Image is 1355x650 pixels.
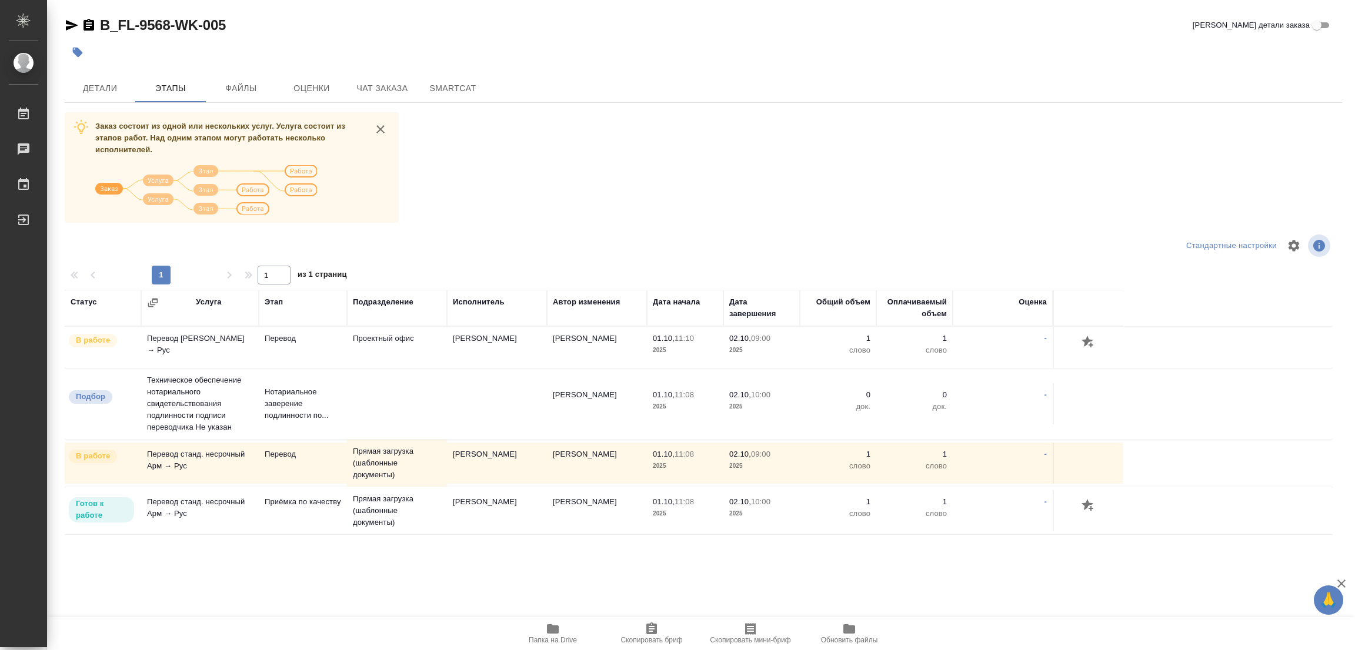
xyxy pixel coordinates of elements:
[882,333,947,344] p: 1
[1044,334,1047,343] a: -
[751,450,770,458] p: 09:00
[729,334,751,343] p: 02.10,
[653,460,717,472] p: 2025
[1193,19,1310,31] span: [PERSON_NAME] детали заказа
[1044,390,1047,399] a: -
[447,490,547,531] td: [PERSON_NAME]
[751,390,770,399] p: 10:00
[806,460,870,472] p: слово
[806,389,870,401] p: 0
[265,496,341,508] p: Приёмка по качеству
[76,391,105,403] p: Подбор
[1079,496,1099,516] button: Добавить оценку
[751,334,770,343] p: 09:00
[882,460,947,472] p: слово
[729,497,751,506] p: 02.10,
[729,296,794,320] div: Дата завершения
[882,401,947,413] p: док.
[882,389,947,401] p: 0
[82,18,96,32] button: Скопировать ссылку
[76,334,110,346] p: В работе
[806,508,870,520] p: слово
[447,443,547,484] td: [PERSON_NAME]
[553,296,620,308] div: Автор изменения
[806,448,870,460] p: 1
[141,490,259,531] td: Перевод станд. несрочный Арм → Рус
[816,296,870,308] div: Общий объем
[1079,333,1099,353] button: Добавить оценку
[372,120,389,138] button: close
[653,401,717,413] p: 2025
[76,450,110,462] p: В работе
[729,508,794,520] p: 2025
[447,327,547,368] td: [PERSON_NAME]
[72,81,128,96] span: Детали
[213,81,269,96] span: Файлы
[547,443,647,484] td: [PERSON_NAME]
[71,296,97,308] div: Статус
[547,327,647,368] td: [PERSON_NAME]
[729,390,751,399] p: 02.10,
[141,368,259,439] td: Техническое обеспечение нотариального свидетельствования подлинности подписи переводчика Не указан
[882,448,947,460] p: 1
[653,450,675,458] p: 01.10,
[882,496,947,508] p: 1
[453,296,505,308] div: Исполнитель
[806,496,870,508] p: 1
[265,296,283,308] div: Этап
[65,18,79,32] button: Скопировать ссылку для ЯМессенджера
[806,333,870,344] p: 1
[547,490,647,531] td: [PERSON_NAME]
[675,497,694,506] p: 11:08
[347,487,447,534] td: Прямая загрузка (шаблонные документы)
[95,122,345,154] span: Заказ состоит из одной или нескольких услуг. Услуга состоит из этапов работ. Над одним этапом мог...
[1019,296,1047,308] div: Оценка
[141,327,259,368] td: Перевод [PERSON_NAME] → Рус
[265,333,341,344] p: Перевод
[729,344,794,356] p: 2025
[1280,232,1308,260] span: Настроить таблицу
[196,296,221,308] div: Услуга
[265,386,341,421] p: Нотариальное заверение подлинности по...
[751,497,770,506] p: 10:00
[653,508,717,520] p: 2025
[653,344,717,356] p: 2025
[653,390,675,399] p: 01.10,
[347,440,447,487] td: Прямая загрузка (шаблонные документы)
[100,17,226,33] a: B_FL-9568-WK-005
[265,448,341,460] p: Перевод
[729,401,794,413] p: 2025
[653,334,675,343] p: 01.10,
[347,327,447,368] td: Проектный офис
[354,81,410,96] span: Чат заказа
[1319,588,1339,612] span: 🙏
[653,497,675,506] p: 01.10,
[806,401,870,413] p: док.
[76,498,127,521] p: Готов к работе
[806,344,870,356] p: слово
[675,334,694,343] p: 11:10
[653,296,700,308] div: Дата начала
[882,508,947,520] p: слово
[882,344,947,356] p: слово
[1044,497,1047,506] a: -
[65,39,91,65] button: Добавить тэг
[425,81,481,96] span: SmartCat
[1183,237,1280,255] div: split button
[882,296,947,320] div: Оплачиваемый объем
[141,443,259,484] td: Перевод станд. несрочный Арм → Рус
[547,383,647,424] td: [PERSON_NAME]
[729,460,794,472] p: 2025
[1314,585,1343,615] button: 🙏
[1308,234,1333,257] span: Посмотреть информацию
[147,297,159,309] button: Сгруппировать
[729,450,751,458] p: 02.10,
[298,267,347,284] span: из 1 страниц
[283,81,340,96] span: Оценки
[675,450,694,458] p: 11:08
[675,390,694,399] p: 11:08
[1044,450,1047,458] a: -
[142,81,199,96] span: Этапы
[353,296,413,308] div: Подразделение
